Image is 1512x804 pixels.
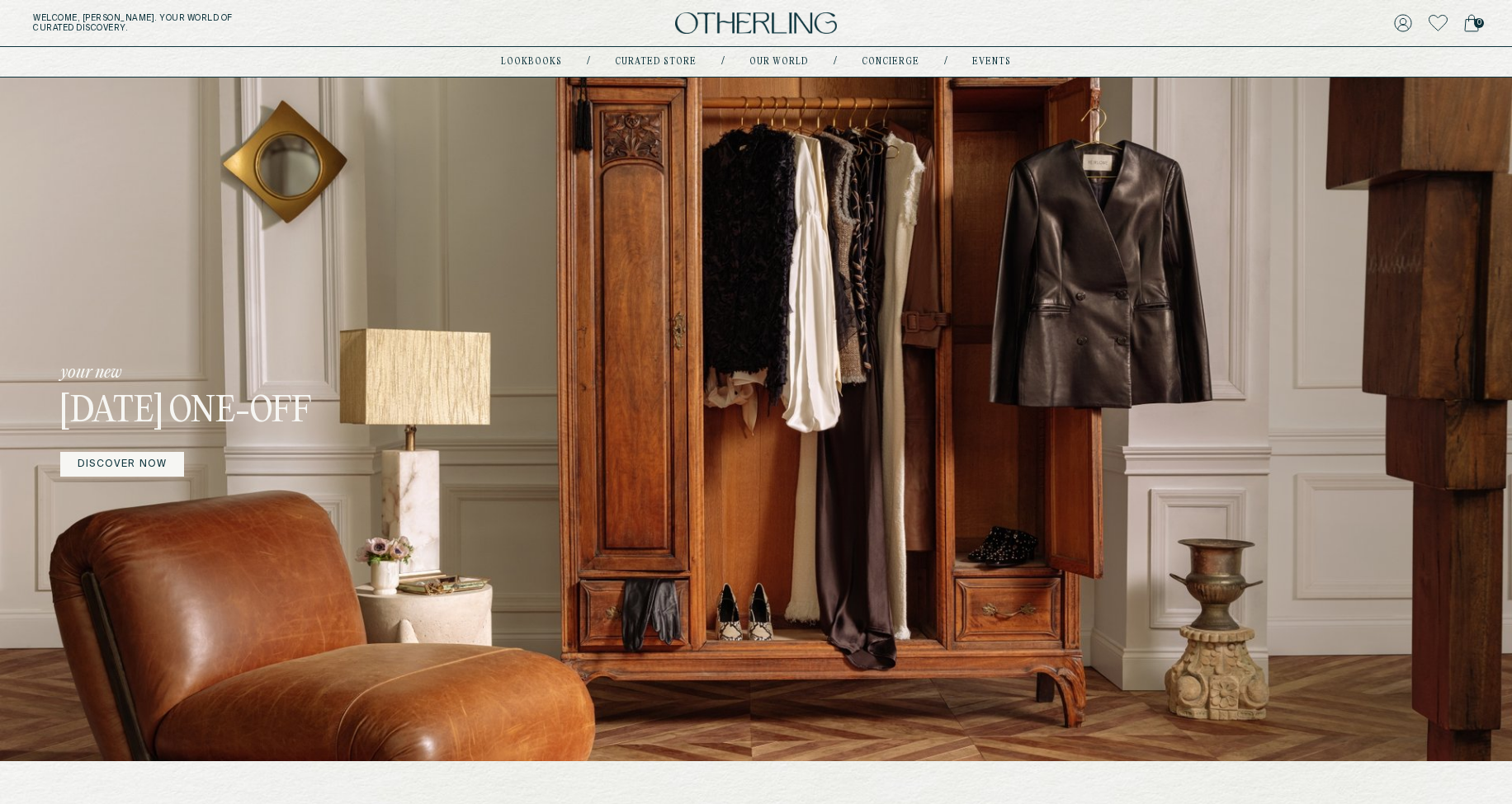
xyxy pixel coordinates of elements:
[501,58,562,66] a: lookbooks
[834,55,837,68] div: /
[60,361,498,384] p: your new
[1474,18,1484,28] span: 0
[60,452,184,477] a: DISCOVER NOW
[615,58,697,66] a: Curated store
[587,55,590,68] div: /
[944,55,947,68] div: /
[1464,12,1479,35] a: 0
[721,55,725,68] div: /
[675,12,837,35] img: logo
[972,58,1011,66] a: events
[60,391,498,434] h3: [DATE] One-off
[749,58,809,66] a: Our world
[862,58,919,66] a: concierge
[33,13,467,33] h5: Welcome, [PERSON_NAME] . Your world of curated discovery.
